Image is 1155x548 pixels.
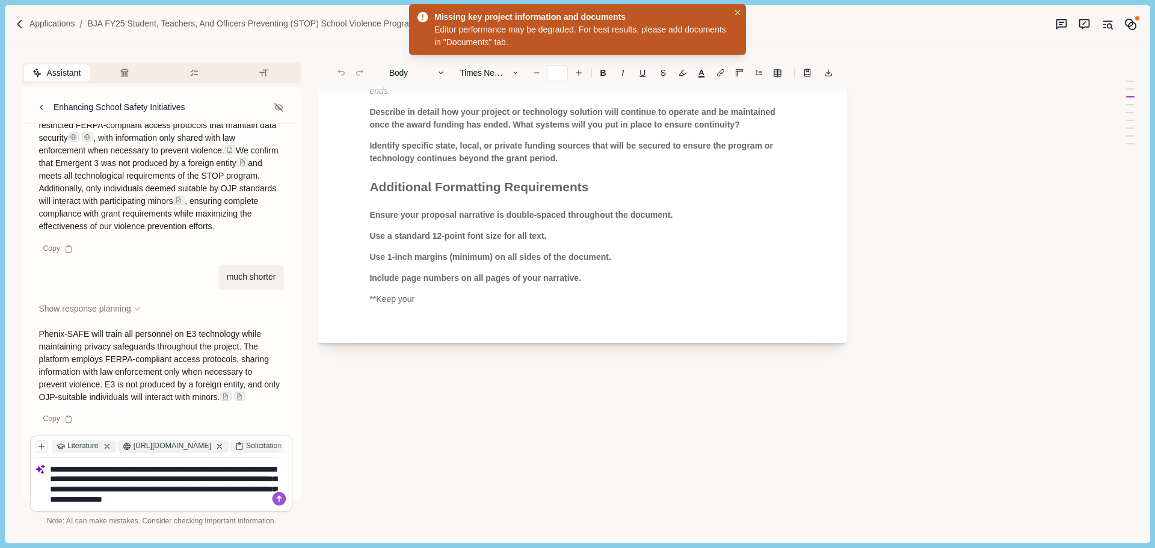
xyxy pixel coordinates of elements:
[37,412,79,427] div: Copy
[369,273,581,283] span: Include page numbers on all pages of your narrative.
[750,64,767,81] button: Line height
[30,516,292,527] div: Note: AI can make mistakes. Consider checking important information.
[351,64,368,81] button: Redo
[528,64,545,81] button: Decrease font size
[75,19,87,29] img: Forward slash icon
[731,7,744,19] button: Close
[799,64,816,81] button: Line height
[230,440,299,453] div: Solicitation
[570,64,587,81] button: Increase font size
[661,69,666,77] s: S
[38,329,282,402] span: Phenix-SAFE will train all personnel on E3 technology while maintaining privacy safeguards throug...
[600,69,606,77] b: B
[769,64,786,81] button: Line height
[369,107,777,129] span: Describe in detail how your project or technology solution will continue to operate and be mainta...
[712,64,729,81] button: Line height
[820,64,837,81] button: Export to docx
[369,180,588,194] span: Additional Formatting Requirements
[434,11,725,23] div: Missing key project information and documents
[369,252,611,262] span: Use 1-inch margins (minimum) on all sides of the document.
[622,69,624,77] i: I
[38,133,237,155] span: , with information only shared with law enforcement when necessary to prevent violence.
[87,17,501,30] a: BJA FY25 Student, Teachers, and Officers Preventing (STOP) School Violence Program (O-BJA-2025-17...
[38,69,284,233] p: , ensuring complete compliance with grant requirements while maximizing the effectiveness of our ...
[218,265,285,290] div: much shorter
[383,64,452,81] button: Body
[369,141,775,163] span: Identify specific state, local, or private funding sources that will be secured to ensure the pro...
[369,231,546,241] span: Use a standard 12-point font size for all text.
[52,440,115,453] div: Literature
[333,64,350,81] button: Undo
[654,64,672,81] button: S
[369,294,414,304] span: **Keep your
[454,64,526,81] button: Times New Roman
[594,64,612,81] button: B
[731,64,748,81] button: Adjust margins
[614,64,631,81] button: I
[639,69,645,77] u: U
[29,17,75,30] a: Applications
[38,108,279,143] span: The E3 platform employs restricted FERPA-compliant access protocols that maintain data security
[38,303,131,315] span: Show response planning
[54,101,185,114] div: Enhancing School Safety Initiatives
[434,23,729,49] div: Editor performance may be degraded. For best results, please add documents in "Documents" tab.
[633,64,652,81] button: U
[37,241,79,256] div: Copy
[369,210,673,220] span: Ensure your proposal narrative is double-spaced throughout the document.
[14,19,25,29] img: Forward slash icon
[46,67,81,79] span: Assistant
[118,440,229,453] div: [URL][DOMAIN_NAME]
